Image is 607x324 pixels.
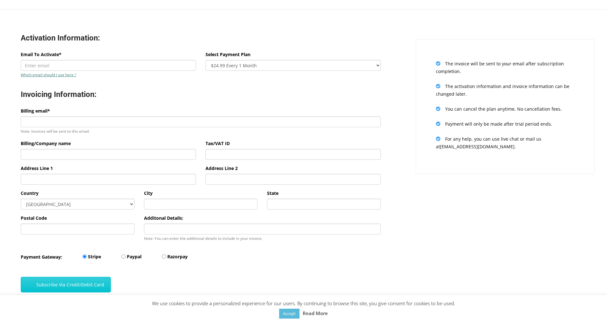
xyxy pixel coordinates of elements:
[88,253,101,261] label: Stripe
[279,309,300,319] a: Accept
[436,60,574,75] p: The invoice will be sent to your email after subscription completion.
[152,300,455,316] span: We use cookies to provide a personalized experience for our users. By continuing to browse this s...
[144,236,263,241] small: Note: You can enter the additional details to include in your invoice.
[21,253,62,261] label: Payment Gateway:
[21,140,71,147] label: Billing/Company name
[436,135,574,151] p: For any help, you can use live chat or mail us at [EMAIL_ADDRESS][DOMAIN_NAME] .
[21,60,196,71] input: Enter email
[436,120,574,128] p: Payment will only be made after trial period ends.
[206,140,230,147] label: Tax/VAT ID
[21,277,111,292] button: Subscribe Via Credit/Debit Card
[575,293,607,324] iframe: Chat Widget
[575,293,607,324] div: Віджет чату
[144,214,183,222] label: Additonal Details:
[21,214,47,222] label: Postal Code
[21,107,50,115] label: Billing email*
[436,82,574,98] p: The activation information and invoice information can be changed later.
[21,72,76,77] a: Which email should I use here ?
[21,129,90,134] small: Note: Invoices will be sent to this email.
[127,253,141,261] label: Paypal
[144,189,153,197] label: City
[21,189,39,197] label: Country
[303,309,328,317] a: Read More
[21,33,381,43] h3: Activation Information:
[21,51,61,58] label: Email To Activate*
[167,253,188,261] label: Razorpay
[436,105,574,113] p: You can cancel the plan anytime. No cancellation fees.
[21,90,381,99] h3: Invoicing Information:
[206,165,238,172] label: Address Line 2
[21,165,53,172] label: Address Line 1
[267,189,278,197] label: State
[206,51,250,58] label: Select Payment Plan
